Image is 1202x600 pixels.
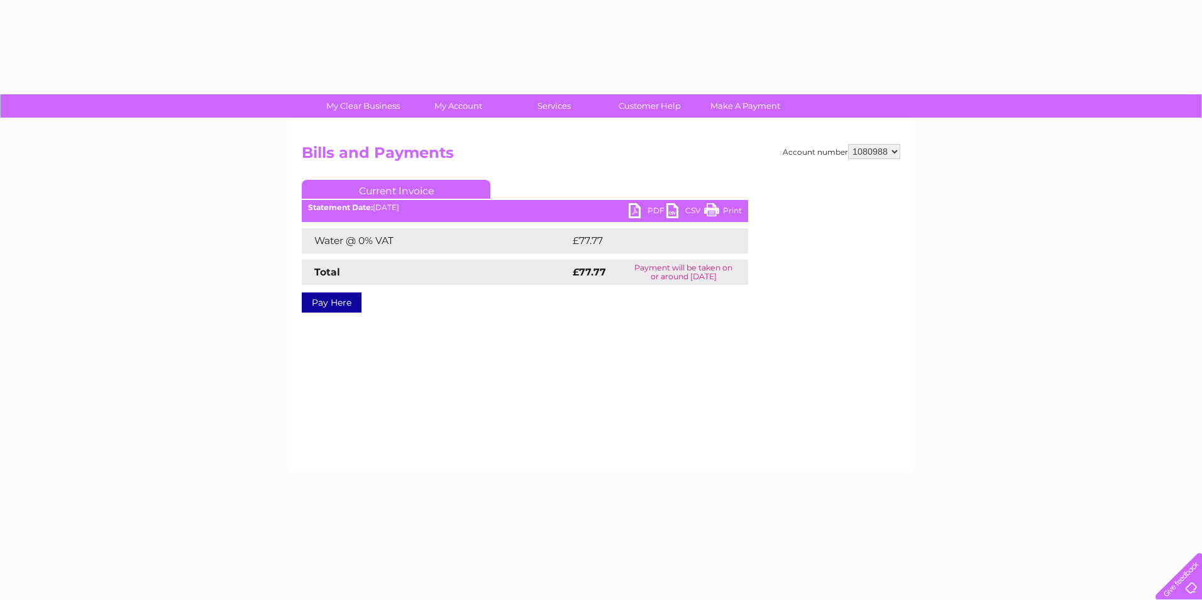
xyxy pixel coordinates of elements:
[302,144,900,168] h2: Bills and Payments
[502,94,606,118] a: Services
[783,144,900,159] div: Account number
[311,94,415,118] a: My Clear Business
[314,266,340,278] strong: Total
[407,94,510,118] a: My Account
[619,260,748,285] td: Payment will be taken on or around [DATE]
[629,203,666,221] a: PDF
[302,228,570,253] td: Water @ 0% VAT
[666,203,704,221] a: CSV
[308,203,373,212] b: Statement Date:
[302,292,361,313] a: Pay Here
[570,228,722,253] td: £77.77
[573,266,606,278] strong: £77.77
[302,180,490,199] a: Current Invoice
[302,203,748,212] div: [DATE]
[704,203,742,221] a: Print
[598,94,702,118] a: Customer Help
[693,94,797,118] a: Make A Payment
